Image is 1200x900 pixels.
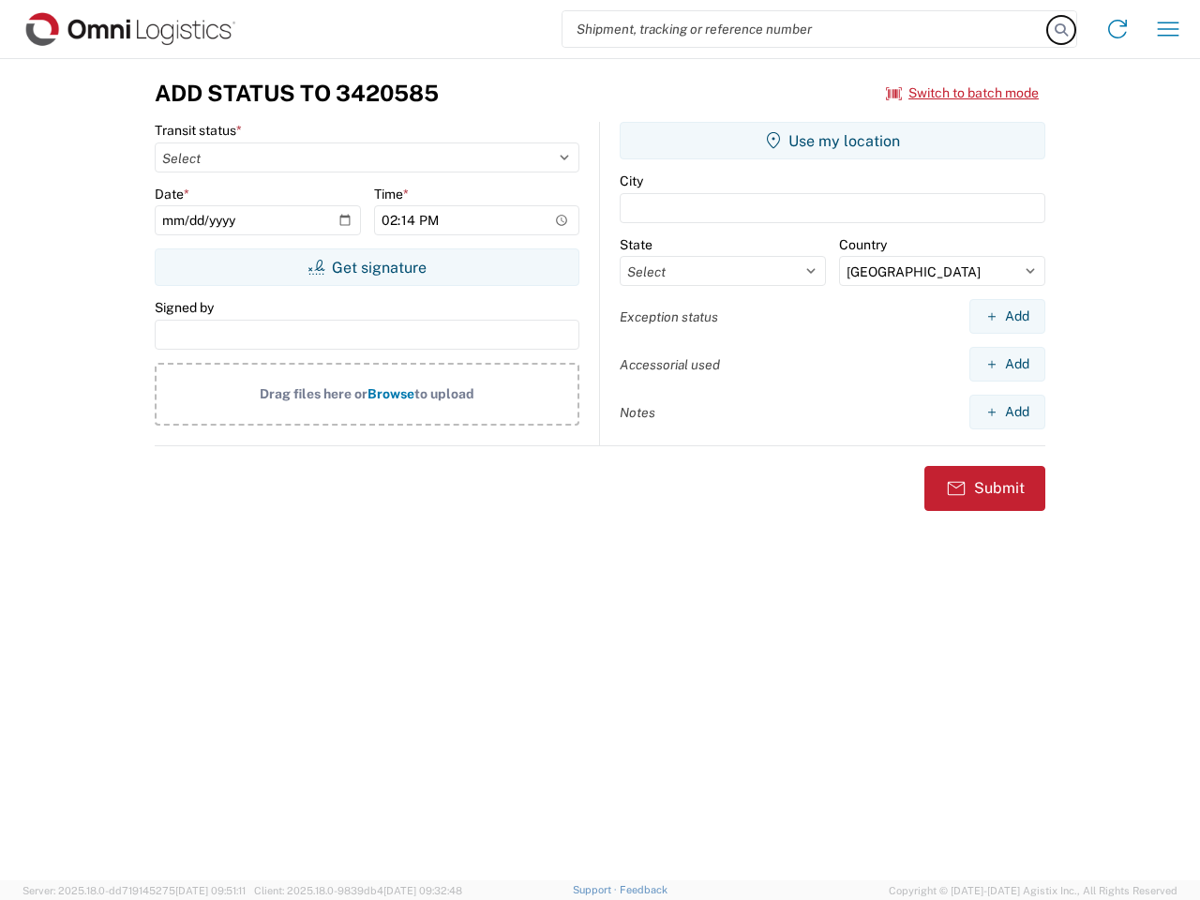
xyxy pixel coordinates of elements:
span: Copyright © [DATE]-[DATE] Agistix Inc., All Rights Reserved [889,882,1177,899]
button: Switch to batch mode [886,78,1039,109]
label: Notes [620,404,655,421]
button: Submit [924,466,1045,511]
span: Client: 2025.18.0-9839db4 [254,885,462,896]
button: Use my location [620,122,1045,159]
a: Support [573,884,620,895]
span: Drag files here or [260,386,367,401]
input: Shipment, tracking or reference number [562,11,1048,47]
button: Add [969,347,1045,382]
a: Feedback [620,884,667,895]
label: Signed by [155,299,214,316]
span: [DATE] 09:51:11 [175,885,246,896]
button: Get signature [155,248,579,286]
span: [DATE] 09:32:48 [383,885,462,896]
button: Add [969,299,1045,334]
label: Accessorial used [620,356,720,373]
label: City [620,172,643,189]
label: Date [155,186,189,202]
label: State [620,236,652,253]
label: Time [374,186,409,202]
span: Browse [367,386,414,401]
button: Add [969,395,1045,429]
label: Exception status [620,308,718,325]
h3: Add Status to 3420585 [155,80,439,107]
label: Transit status [155,122,242,139]
span: to upload [414,386,474,401]
label: Country [839,236,887,253]
span: Server: 2025.18.0-dd719145275 [22,885,246,896]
